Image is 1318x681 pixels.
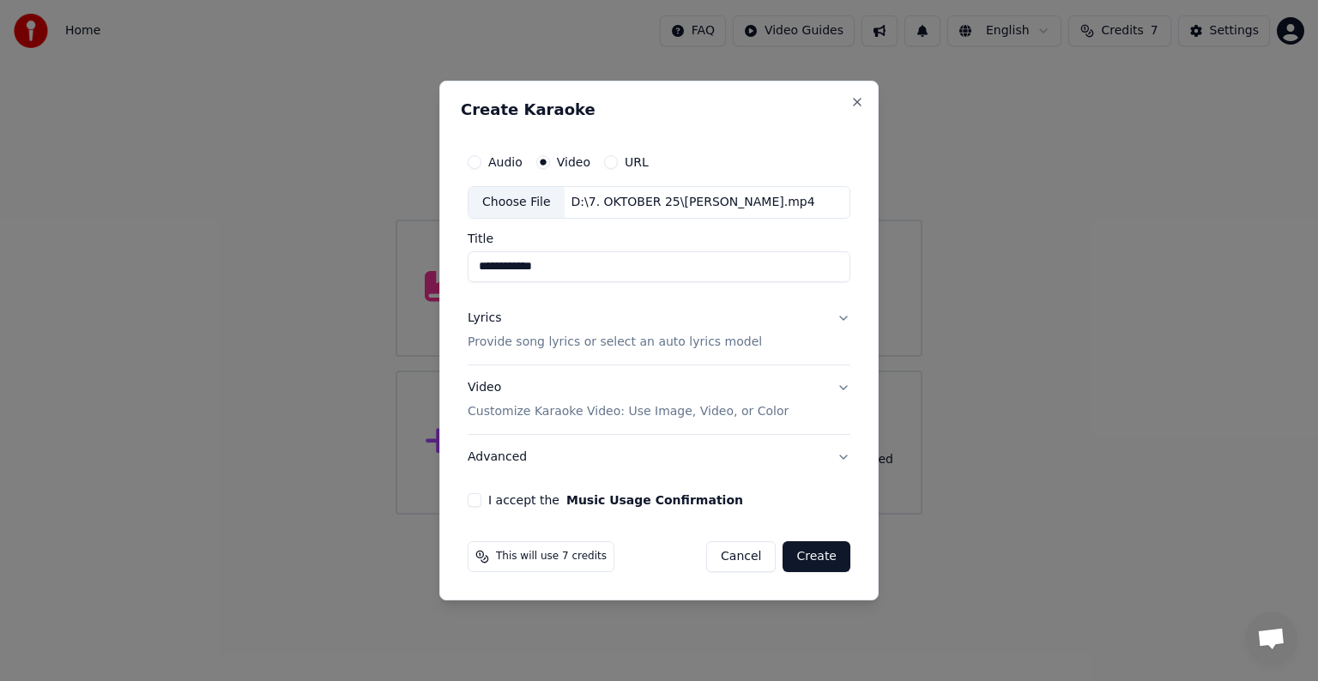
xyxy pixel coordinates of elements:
p: Customize Karaoke Video: Use Image, Video, or Color [468,403,789,420]
div: D:\7. OKTOBER 25\[PERSON_NAME].mp4 [565,194,822,211]
div: Lyrics [468,310,501,327]
button: Cancel [706,541,776,572]
button: Create [783,541,850,572]
button: LyricsProvide song lyrics or select an auto lyrics model [468,296,850,365]
label: I accept the [488,494,743,506]
div: Video [468,379,789,420]
span: This will use 7 credits [496,550,607,563]
button: VideoCustomize Karaoke Video: Use Image, Video, or Color [468,365,850,434]
h2: Create Karaoke [461,102,857,118]
p: Provide song lyrics or select an auto lyrics model [468,334,762,351]
label: Audio [488,156,523,168]
label: Title [468,232,850,244]
div: Choose File [469,187,565,218]
label: URL [625,156,649,168]
button: I accept the [566,494,743,506]
label: Video [557,156,590,168]
button: Advanced [468,435,850,479]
